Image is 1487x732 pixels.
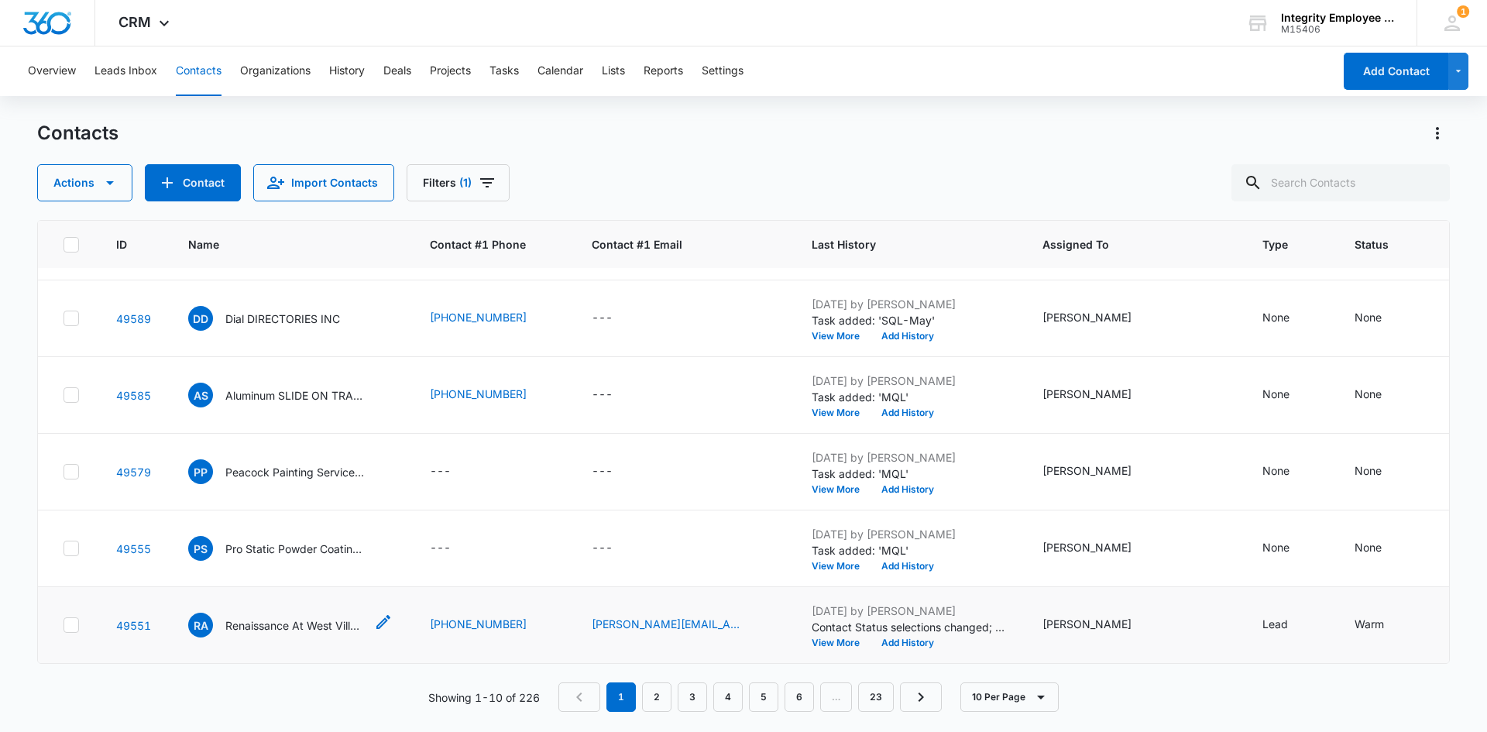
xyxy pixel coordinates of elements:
button: View More [812,485,871,494]
span: ID [116,236,129,253]
button: Tasks [489,46,519,96]
div: --- [592,462,613,481]
div: None [1355,386,1382,402]
button: View More [812,638,871,648]
p: Task added: 'MQL' [812,389,1005,405]
button: Organizations [240,46,311,96]
div: Type - Lead - Select to Edit Field [1262,616,1316,634]
div: [PERSON_NAME] [1042,616,1132,632]
button: Add History [871,408,945,418]
div: --- [430,539,451,558]
div: --- [592,309,613,328]
div: Name - Renaissance At West Villages Homeowners Association INC - Select to Edit Field [188,613,393,637]
div: Contact #1 Email - - Select to Edit Field [592,462,640,481]
button: Add History [871,485,945,494]
p: [DATE] by [PERSON_NAME] [812,373,1005,389]
div: [PERSON_NAME] [1042,539,1132,555]
button: Overview [28,46,76,96]
a: Navigate to contact details page for Pro Static Powder Coating LLC [116,542,151,555]
div: Assigned To - Nicholas Harris - Select to Edit Field [1042,309,1159,328]
div: Assigned To - Nicholas Harris - Select to Edit Field [1042,616,1159,634]
p: Renaissance At West Villages Homeowners Association INC [225,617,365,634]
div: Status - None - Select to Edit Field [1355,462,1410,481]
nav: Pagination [558,682,942,712]
div: Status - Warm - Select to Edit Field [1355,616,1412,634]
div: None [1355,309,1382,325]
button: Reports [644,46,683,96]
div: account id [1281,24,1394,35]
div: Lead [1262,616,1288,632]
button: Projects [430,46,471,96]
div: Contact #1 Email - - Select to Edit Field [592,539,640,558]
button: Settings [702,46,743,96]
span: (1) [459,177,472,188]
div: None [1262,462,1290,479]
div: Contact #1 Phone - (214) 300-9794 - Select to Edit Field [430,616,555,634]
div: --- [430,462,451,481]
span: Type [1262,236,1295,253]
div: Warm [1355,616,1384,632]
div: account name [1281,12,1394,24]
a: Navigate to contact details page for Renaissance At West Villages Homeowners Association INC [116,619,151,632]
span: DD [188,306,213,331]
button: View More [812,562,871,571]
a: [PHONE_NUMBER] [430,386,527,402]
em: 1 [606,682,636,712]
span: Contact #1 Email [592,236,774,253]
button: Add History [871,332,945,341]
div: [PERSON_NAME] [1042,462,1132,479]
button: Add History [871,638,945,648]
button: Calendar [537,46,583,96]
button: View More [812,408,871,418]
button: Import Contacts [253,164,394,201]
a: Page 3 [678,682,707,712]
div: Contact #1 Email - - Select to Edit Field [592,386,640,404]
div: Contact #1 Phone - (727) 585-1100 - Select to Edit Field [430,309,555,328]
div: [PERSON_NAME] [1042,386,1132,402]
p: Showing 1-10 of 226 [428,689,540,706]
span: PS [188,536,213,561]
button: 10 Per Page [960,682,1059,712]
div: None [1262,539,1290,555]
div: Assigned To - Nicholas Harris - Select to Edit Field [1042,386,1159,404]
a: Next Page [900,682,942,712]
p: Contact Status selections changed; Hot was removed and Warm was added. [812,619,1005,635]
span: AS [188,383,213,407]
a: Page 23 [858,682,894,712]
p: Aluminum SLIDE ON TRAILERS LLC [225,387,365,404]
a: Navigate to contact details page for Aluminum SLIDE ON TRAILERS LLC [116,389,151,402]
p: [DATE] by [PERSON_NAME] [812,526,1005,542]
button: Deals [383,46,411,96]
div: Contact #1 Email - - Select to Edit Field [592,309,640,328]
button: Add Contact [145,164,241,201]
div: Contact #1 Email - neil@renhoa.org - Select to Edit Field [592,616,774,634]
p: Pro Static Powder Coating LLC [225,541,365,557]
span: Assigned To [1042,236,1203,253]
span: PP [188,459,213,484]
a: Page 2 [642,682,671,712]
p: [DATE] by [PERSON_NAME] [812,449,1005,466]
button: Contacts [176,46,222,96]
button: View More [812,332,871,341]
p: Task added: 'SQL-May' [812,312,1005,328]
span: 1 [1457,5,1469,18]
div: --- [592,386,613,404]
a: Page 4 [713,682,743,712]
div: Type - None - Select to Edit Field [1262,539,1317,558]
div: Contact #1 Phone - - Select to Edit Field [430,462,479,481]
a: Page 5 [749,682,778,712]
div: Name - Pro Static Powder Coating LLC - Select to Edit Field [188,536,393,561]
h1: Contacts [37,122,118,145]
div: Assigned To - Nicholas Harris - Select to Edit Field [1042,462,1159,481]
span: Name [188,236,370,253]
p: Dial DIRECTORIES INC [225,311,340,327]
a: Navigate to contact details page for Dial DIRECTORIES INC [116,312,151,325]
button: Leads Inbox [94,46,157,96]
div: Name - Aluminum SLIDE ON TRAILERS LLC - Select to Edit Field [188,383,393,407]
button: Actions [1425,121,1450,146]
div: Name - Peacock Painting Services INC - Select to Edit Field [188,459,393,484]
span: CRM [118,14,151,30]
div: Name - Dial DIRECTORIES INC - Select to Edit Field [188,306,368,331]
a: [PHONE_NUMBER] [430,616,527,632]
span: Last History [812,236,983,253]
